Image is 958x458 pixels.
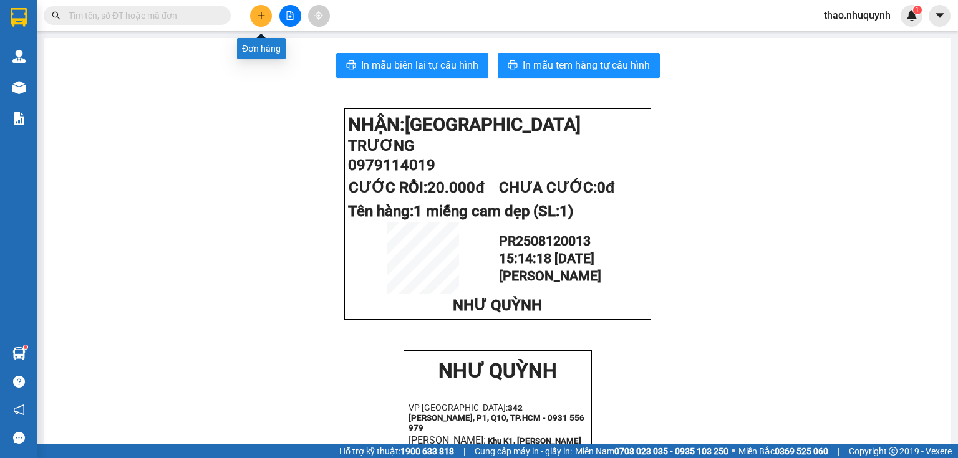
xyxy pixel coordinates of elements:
strong: 0708 023 035 - 0935 103 250 [614,446,728,456]
span: ⚪️ [732,449,735,454]
span: 20.000đ [427,179,485,196]
span: printer [346,60,356,72]
strong: 0369 525 060 [775,446,828,456]
span: caret-down [934,10,946,21]
span: 1) [559,203,573,220]
span: search [52,11,60,20]
strong: NHƯ QUỲNH [438,359,557,383]
span: printer [508,60,518,72]
input: Tìm tên, số ĐT hoặc mã đơn [69,9,216,22]
span: 15:14:18 [DATE] [499,250,594,266]
span: In mẫu tem hàng tự cấu hình [523,57,650,73]
img: warehouse-icon [12,347,26,360]
span: CHƯA CƯỚC: [499,179,615,196]
img: icon-new-feature [906,10,917,21]
sup: 1 [913,6,922,14]
p: VP [GEOGRAPHIC_DATA]: [5,45,182,75]
span: Hỗ trợ kỹ thuật: [339,444,454,458]
span: copyright [889,447,898,456]
strong: NHẬN: [348,114,581,135]
span: plus [257,11,266,20]
img: solution-icon [12,112,26,125]
span: | [838,444,839,458]
span: [PERSON_NAME] [499,268,601,284]
span: Cung cấp máy in - giấy in: [475,444,572,458]
span: PR2508120013 [499,233,591,249]
span: [GEOGRAPHIC_DATA] [405,114,581,135]
span: aim [314,11,323,20]
span: In mẫu biên lai tự cấu hình [361,57,478,73]
strong: 1900 633 818 [400,446,454,456]
span: [PERSON_NAME]: [409,434,486,446]
strong: NHƯ QUỲNH [34,5,153,29]
img: warehouse-icon [12,81,26,94]
span: 1 [915,6,919,14]
span: 0đ [597,179,615,196]
span: 1 miếng cam dẹp (SL: [414,203,573,220]
span: file-add [286,11,294,20]
span: thao.nhuquynh [814,7,901,23]
button: aim [308,5,330,27]
button: printerIn mẫu biên lai tự cấu hình [336,53,488,78]
button: printerIn mẫu tem hàng tự cấu hình [498,53,660,78]
span: NHƯ QUỲNH [453,297,542,314]
strong: Khu K1, [PERSON_NAME] [PERSON_NAME], [PERSON_NAME][GEOGRAPHIC_DATA], [GEOGRAPHIC_DATA]PRTC - 0931... [5,79,178,126]
span: CƯỚC RỒI: [349,179,485,196]
p: VP [GEOGRAPHIC_DATA]: [409,403,587,432]
button: caret-down [929,5,951,27]
span: Miền Bắc [738,444,828,458]
span: TRƯƠNG [348,137,414,155]
span: notification [13,404,25,416]
span: message [13,432,25,444]
span: Miền Nam [575,444,728,458]
span: | [463,444,465,458]
span: 0979114019 [348,156,435,174]
sup: 1 [24,345,27,349]
span: [PERSON_NAME]: [5,77,82,89]
img: warehouse-icon [12,50,26,63]
strong: 342 [PERSON_NAME], P1, Q10, TP.HCM - 0931 556 979 [409,403,584,432]
button: file-add [279,5,301,27]
img: logo-vxr [11,8,27,27]
button: plus [250,5,272,27]
strong: 342 [PERSON_NAME], P1, Q10, TP.HCM - 0931 556 979 [5,47,181,75]
span: question-circle [13,376,25,388]
span: Tên hàng: [348,203,573,220]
